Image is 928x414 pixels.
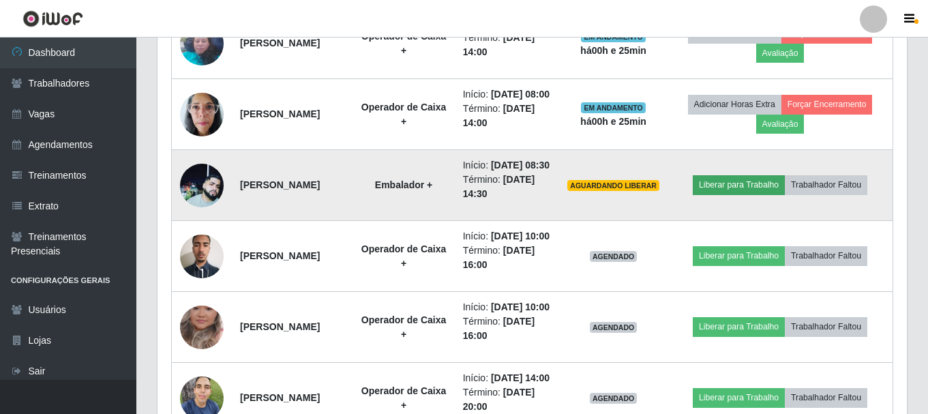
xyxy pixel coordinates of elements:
strong: Operador de Caixa + [361,314,447,340]
strong: há 00 h e 25 min [580,116,646,127]
strong: Operador de Caixa + [361,385,447,411]
img: 1728768747971.jpeg [180,227,224,285]
img: 1744915076339.jpeg [180,164,224,207]
time: [DATE] 10:00 [491,301,550,312]
li: Término: [463,31,551,59]
button: Trabalhador Faltou [785,246,867,265]
li: Término: [463,314,551,343]
strong: há 00 h e 25 min [580,45,646,56]
strong: [PERSON_NAME] [240,179,320,190]
time: [DATE] 08:00 [491,89,550,100]
span: AGENDADO [590,393,638,404]
strong: Operador de Caixa + [361,31,447,56]
span: EM ANDAMENTO [581,102,646,113]
li: Início: [463,87,551,102]
button: Avaliação [756,44,805,63]
strong: [PERSON_NAME] [240,108,320,119]
strong: [PERSON_NAME] [240,38,320,48]
button: Liberar para Trabalho [693,246,785,265]
li: Início: [463,229,551,243]
img: 1737388336491.jpeg [180,14,224,72]
strong: Operador de Caixa + [361,243,447,269]
time: [DATE] 10:00 [491,231,550,241]
img: 1705100685258.jpeg [180,289,224,366]
time: [DATE] 08:30 [491,160,550,171]
span: AGENDADO [590,322,638,333]
strong: [PERSON_NAME] [240,321,320,332]
li: Término: [463,385,551,414]
li: Término: [463,102,551,130]
button: Liberar para Trabalho [693,175,785,194]
button: Liberar para Trabalho [693,317,785,336]
button: Adicionar Horas Extra [688,95,781,114]
strong: Embalador + [375,179,432,190]
img: 1740495747223.jpeg [180,85,224,143]
button: Forçar Encerramento [781,95,873,114]
button: Trabalhador Faltou [785,175,867,194]
button: Trabalhador Faltou [785,317,867,336]
li: Início: [463,300,551,314]
strong: [PERSON_NAME] [240,392,320,403]
li: Início: [463,371,551,385]
time: [DATE] 14:00 [491,372,550,383]
button: Avaliação [756,115,805,134]
button: Liberar para Trabalho [693,388,785,407]
button: Trabalhador Faltou [785,388,867,407]
li: Término: [463,243,551,272]
li: Término: [463,173,551,201]
strong: Operador de Caixa + [361,102,447,127]
span: AGENDADO [590,251,638,262]
span: AGUARDANDO LIBERAR [567,180,659,191]
strong: [PERSON_NAME] [240,250,320,261]
img: CoreUI Logo [23,10,83,27]
li: Início: [463,158,551,173]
